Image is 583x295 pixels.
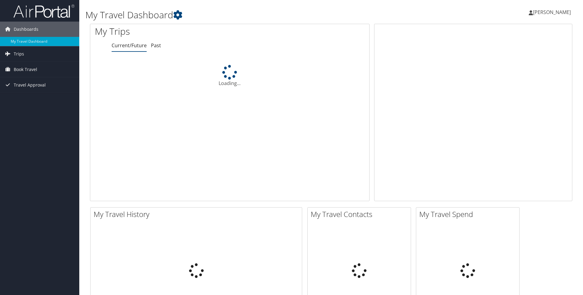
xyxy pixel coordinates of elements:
[95,25,249,38] h1: My Trips
[13,4,74,18] img: airportal-logo.png
[533,9,571,16] span: [PERSON_NAME]
[419,209,519,219] h2: My Travel Spend
[85,9,413,21] h1: My Travel Dashboard
[14,22,38,37] span: Dashboards
[112,42,147,49] a: Current/Future
[14,62,37,77] span: Book Travel
[14,77,46,93] span: Travel Approval
[14,46,24,62] span: Trips
[90,65,369,87] div: Loading...
[311,209,411,219] h2: My Travel Contacts
[151,42,161,49] a: Past
[529,3,577,21] a: [PERSON_NAME]
[94,209,302,219] h2: My Travel History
